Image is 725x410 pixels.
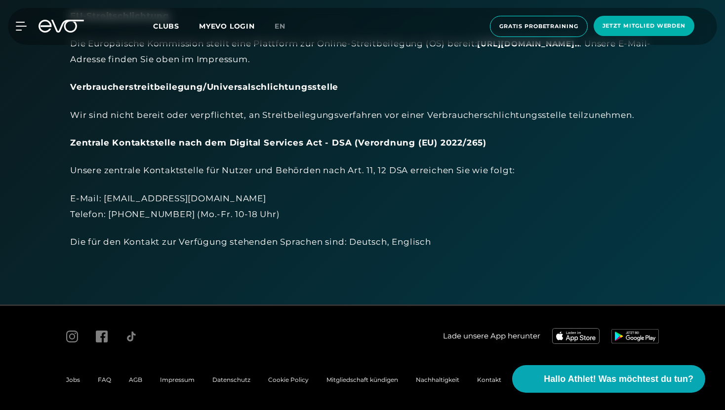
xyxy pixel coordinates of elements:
[98,376,111,383] a: FAQ
[443,331,540,342] span: Lade unsere App herunter
[70,82,338,92] strong: Verbraucherstreitbeilegung/Universalschlichtungsstelle
[544,373,693,386] span: Hallo Athlet! Was möchtest du tun?
[591,16,697,37] a: Jetzt Mitglied werden
[477,376,501,383] a: Kontakt
[512,365,705,393] button: Hallo Athlet! Was möchtest du tun?
[552,328,600,344] img: evofitness app
[160,376,195,383] a: Impressum
[70,138,486,148] strong: Zentrale Kontaktstelle nach dem Digital Services Act - DSA (Verordnung (EU) 2022/265)
[268,376,309,383] a: Cookie Policy
[611,329,659,343] img: evofitness app
[416,376,459,383] a: Nachhaltigkeit
[499,22,578,31] span: Gratis Probetraining
[326,376,398,383] a: Mitgliedschaft kündigen
[275,22,285,31] span: en
[70,190,655,223] div: E-Mail: [EMAIL_ADDRESS][DOMAIN_NAME] Telefon: [PHONE_NUMBER] (Mo.-Fr. 10-18 Uhr)
[70,107,655,123] div: Wir sind nicht bereit oder verpflichtet, an Streitbeilegungsverfahren vor einer Verbraucherschlic...
[199,22,255,31] a: MYEVO LOGIN
[212,376,250,383] a: Datenschutz
[70,234,655,250] div: Die für den Kontakt zur Verfügung stehenden Sprachen sind: Deutsch, Englisch
[70,162,655,178] div: Unsere zentrale Kontaktstelle für Nutzer und Behörden nach Art. 11, 12 DSA erreichen Sie wie folgt:
[603,22,685,30] span: Jetzt Mitglied werden
[153,22,179,31] span: Clubs
[129,376,142,383] a: AGB
[153,21,199,31] a: Clubs
[66,376,80,383] a: Jobs
[487,16,591,37] a: Gratis Probetraining
[275,21,297,32] a: en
